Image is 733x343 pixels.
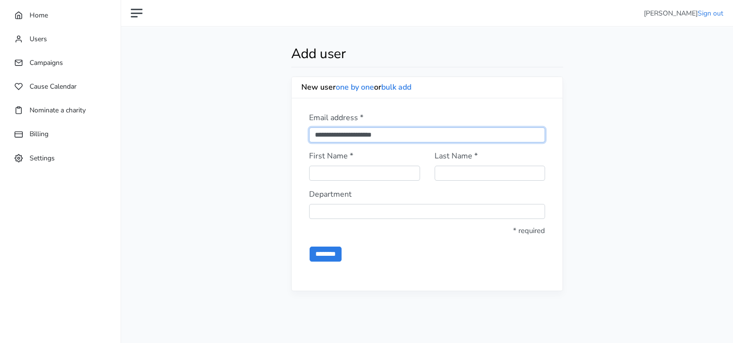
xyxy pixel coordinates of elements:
label: Last Name * [435,150,478,162]
a: bulk add [381,82,411,93]
a: Nominate a charity [10,101,111,120]
span: Users [30,34,47,44]
div: * required [302,227,553,235]
span: Settings [30,153,55,162]
a: Campaigns [10,53,111,72]
a: Users [10,30,111,48]
span: Nominate a charity [30,106,86,115]
span: Home [30,11,48,20]
label: First Name * [309,150,353,162]
label: Email address * [309,112,363,124]
a: Home [10,6,111,25]
a: Billing [10,125,111,143]
a: one by one [336,82,374,93]
a: Settings [10,149,111,168]
label: Department [309,188,352,200]
h1: Add user [291,46,563,62]
a: Cause Calendar [10,77,111,96]
h5: New user or [301,83,427,92]
a: Sign out [698,9,723,18]
span: Campaigns [30,58,63,67]
li: [PERSON_NAME] [644,8,723,18]
span: Cause Calendar [30,82,77,91]
span: Billing [30,129,48,139]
